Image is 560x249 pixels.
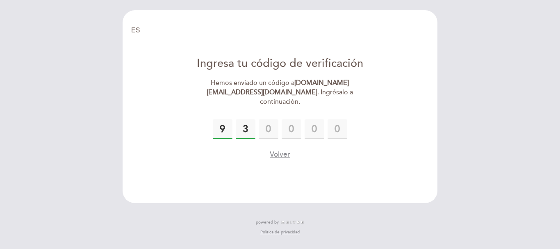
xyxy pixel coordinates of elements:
input: 0 [236,119,255,139]
input: 0 [259,119,278,139]
a: powered by [256,219,304,225]
button: Volver [270,149,290,160]
img: MEITRE [281,220,304,224]
strong: [DOMAIN_NAME][EMAIL_ADDRESS][DOMAIN_NAME] [207,79,349,96]
span: powered by [256,219,279,225]
input: 0 [213,119,232,139]
input: 0 [305,119,324,139]
a: Política de privacidad [260,229,300,235]
div: Hemos enviado un código a . Ingrésalo a continuación. [186,78,374,107]
div: Ingresa tu código de verificación [186,56,374,72]
input: 0 [328,119,347,139]
input: 0 [282,119,301,139]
